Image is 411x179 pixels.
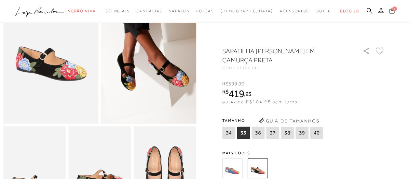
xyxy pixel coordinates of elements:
[103,9,130,13] span: Essenciais
[392,6,397,11] span: 1
[245,90,252,97] span: 93
[340,9,359,13] span: BLOG LB
[222,151,385,155] span: Mais cores
[222,99,297,104] span: ou 4x de R$104,98 sem juros
[310,127,323,139] span: 40
[68,5,96,17] a: noSubCategoriesText
[222,158,242,178] img: SAPATILHA MARY JANE BORDADA EM CAMURÇA AZUL NAVAL
[234,66,260,70] span: 141100141
[169,5,189,17] a: noSubCategoriesText
[237,127,250,139] span: 35
[222,89,229,95] i: R$
[221,9,273,13] span: [DEMOGRAPHIC_DATA]
[295,127,308,139] span: 39
[196,5,214,17] a: noSubCategoriesText
[266,127,279,139] span: 37
[222,46,344,65] h1: SAPATILHA [PERSON_NAME] EM CAMURÇA PRETA
[222,127,235,139] span: 34
[136,5,162,17] a: noSubCategoriesText
[169,9,189,13] span: Sapatos
[238,81,245,87] i: ,
[388,7,397,16] button: 1
[281,127,294,139] span: 38
[103,5,130,17] a: noSubCategoriesText
[244,91,252,97] i: ,
[222,66,352,70] div: CÓD:
[222,116,325,125] span: Tamanho
[252,127,265,139] span: 36
[316,9,334,13] span: Outlet
[248,158,268,178] img: SAPATILHA MARY JANE BORDADA EM CAMURÇA PRETA
[228,81,237,87] span: 599
[136,9,162,13] span: Sandálias
[229,88,244,99] span: 419
[280,5,309,17] a: noSubCategoriesText
[257,116,322,126] button: Guia de Tamanhos
[316,5,334,17] a: noSubCategoriesText
[196,9,214,13] span: Bolsas
[280,9,309,13] span: Acessórios
[221,5,273,17] a: noSubCategoriesText
[222,81,228,87] i: R$
[68,9,96,13] span: Verão Viva
[340,5,359,17] a: BLOG LB
[239,81,244,87] span: 90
